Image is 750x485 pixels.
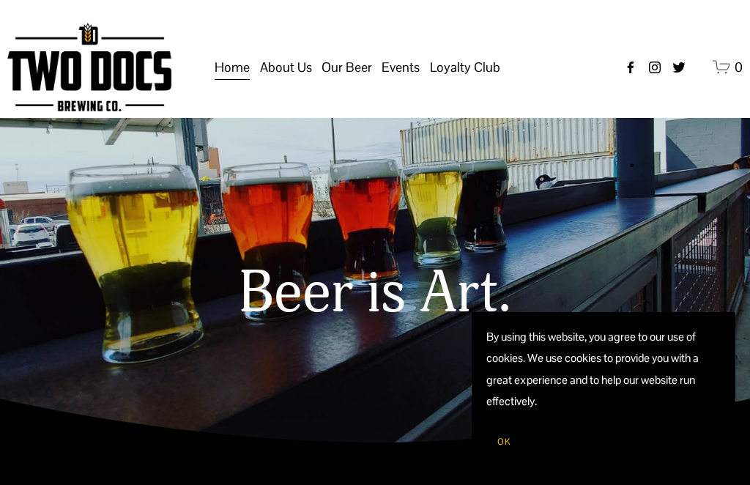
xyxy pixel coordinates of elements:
[322,53,372,81] a: folder dropdown
[713,58,743,76] a: 0 items in cart
[430,53,500,81] a: folder dropdown
[486,428,521,456] button: OK
[472,312,735,470] section: Cookie banner
[735,59,743,75] span: 0
[623,60,638,75] a: Facebook
[497,436,510,448] span: OK
[382,53,420,81] a: folder dropdown
[382,55,420,80] span: Events
[260,55,312,80] span: About Us
[647,60,662,75] a: instagram-unauth
[322,55,372,80] span: Our Beer
[260,53,312,81] a: folder dropdown
[8,261,742,326] h1: Beer is Art.
[486,327,721,413] p: By using this website, you agree to our use of cookies. We use cookies to provide you with a grea...
[430,55,500,80] span: Loyalty Club
[7,23,171,111] img: Two Docs Brewing Co.
[215,53,250,81] a: Home
[672,60,686,75] a: twitter-unauth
